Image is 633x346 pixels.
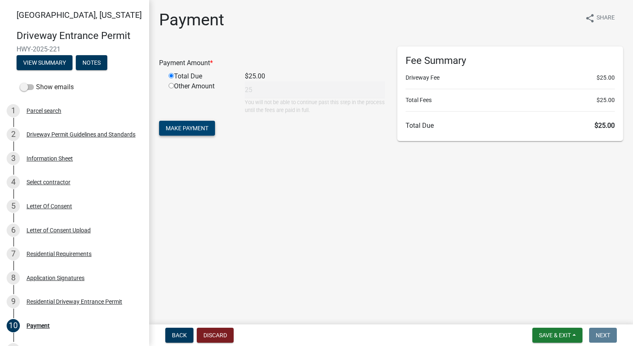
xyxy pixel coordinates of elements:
[76,60,107,66] wm-modal-confirm: Notes
[589,328,617,343] button: Next
[27,108,61,114] div: Parcel search
[153,58,391,68] div: Payment Amount
[27,323,50,329] div: Payment
[165,328,193,343] button: Back
[27,275,85,281] div: Application Signatures
[406,122,615,129] h6: Total Due
[27,299,122,305] div: Residential Driveway Entrance Permit
[539,332,571,339] span: Save & Exit
[166,125,208,132] span: Make Payment
[597,96,615,105] span: $25.00
[162,81,239,114] div: Other Amount
[7,295,20,308] div: 9
[159,121,215,136] button: Make Payment
[27,179,70,185] div: Select contractor
[597,13,615,23] span: Share
[27,227,91,233] div: Letter of Consent Upload
[406,73,615,82] li: Driveway Fee
[197,328,234,343] button: Discard
[17,10,142,20] span: [GEOGRAPHIC_DATA], [US_STATE]
[585,13,595,23] i: share
[7,128,20,141] div: 2
[27,203,72,209] div: Letter Of Consent
[17,30,143,42] h4: Driveway Entrance Permit
[7,175,20,189] div: 4
[7,319,20,332] div: 10
[406,96,615,105] li: Total Fees
[578,10,621,26] button: shareShare
[27,132,135,137] div: Driveway Permit Guidelines and Standards
[594,122,615,129] span: $25.00
[7,200,20,213] div: 5
[7,224,20,237] div: 6
[7,271,20,285] div: 8
[596,332,610,339] span: Next
[162,71,239,81] div: Total Due
[76,55,107,70] button: Notes
[7,247,20,261] div: 7
[7,104,20,117] div: 1
[27,156,73,161] div: Information Sheet
[597,73,615,82] span: $25.00
[27,251,92,257] div: Residential Requirements
[172,332,187,339] span: Back
[17,60,72,66] wm-modal-confirm: Summary
[17,55,72,70] button: View Summary
[406,55,615,67] h6: Fee Summary
[532,328,582,343] button: Save & Exit
[17,45,133,53] span: HWY-2025-221
[7,152,20,165] div: 3
[20,82,74,92] label: Show emails
[159,10,224,30] h1: Payment
[239,71,391,81] div: $25.00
